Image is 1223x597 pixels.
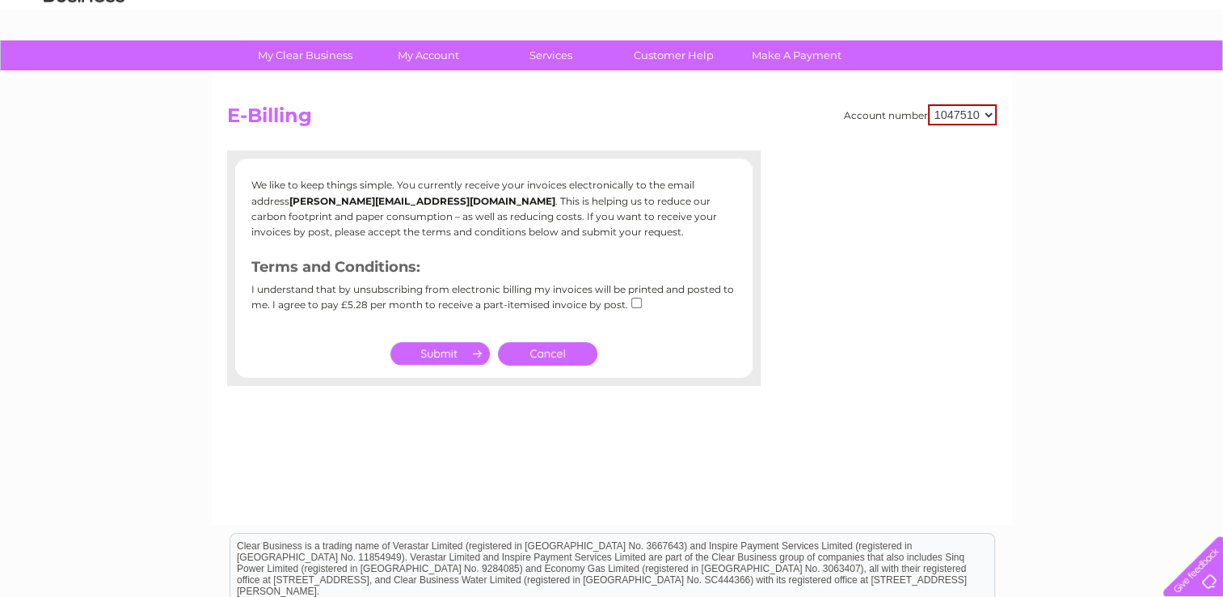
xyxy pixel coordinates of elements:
a: Cancel [498,342,597,366]
img: logo.png [43,42,125,91]
div: Clear Business is a trading name of Verastar Limited (registered in [GEOGRAPHIC_DATA] No. 3667643... [230,9,994,78]
input: Submit [390,342,490,365]
a: Telecoms [1024,69,1073,81]
a: My Account [361,40,495,70]
a: Services [484,40,618,70]
a: My Clear Business [238,40,372,70]
h2: E-Billing [227,104,997,135]
a: Customer Help [607,40,740,70]
b: [PERSON_NAME][EMAIL_ADDRESS][DOMAIN_NAME] [289,195,555,207]
a: 0333 014 3131 [918,8,1030,28]
h3: Terms and Conditions: [251,256,736,284]
p: We like to keep things simple. You currently receive your invoices electronically to the email ad... [251,177,736,239]
div: Account number [844,104,997,125]
a: Contact [1115,69,1155,81]
a: Blog [1082,69,1106,81]
div: I understand that by unsubscribing from electronic billing my invoices will be printed and posted... [251,284,736,322]
a: Make A Payment [730,40,863,70]
a: Log out [1170,69,1208,81]
a: Water [938,69,969,81]
a: Energy [979,69,1014,81]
